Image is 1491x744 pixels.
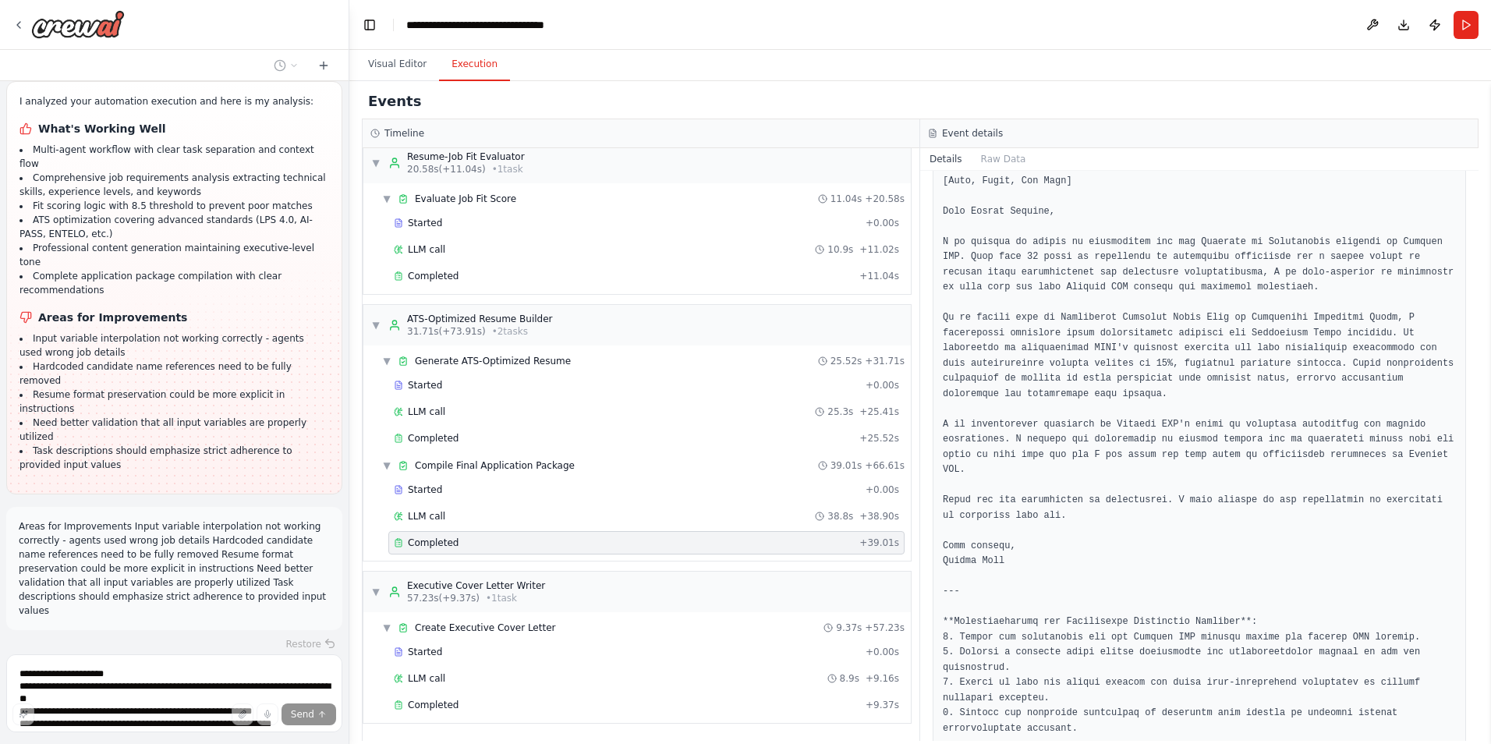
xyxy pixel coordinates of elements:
li: Task descriptions should emphasize strict adherence to provided input values [19,444,329,472]
span: + 0.00s [866,217,899,229]
span: ▼ [382,622,391,634]
span: + 31.71s [865,355,905,367]
li: Resume format preservation could be more explicit in instructions [19,388,329,416]
span: + 25.41s [859,406,899,418]
h3: Event details [942,127,1003,140]
span: ▼ [371,319,381,331]
span: Completed [408,537,459,549]
span: 25.52s [830,355,862,367]
span: 10.9s [827,243,853,256]
span: + 39.01s [859,537,899,549]
span: Completed [408,432,459,445]
span: + 9.37s [866,699,899,711]
span: LLM call [408,672,445,685]
h3: Timeline [384,127,424,140]
button: Click to speak your automation idea [257,703,278,725]
span: + 57.23s [865,622,905,634]
button: Raw Data [972,148,1036,170]
button: Send [282,703,336,725]
span: 25.3s [827,406,853,418]
span: + 9.16s [866,672,899,685]
div: Executive Cover Letter Writer [407,579,545,592]
span: 11.04s [830,193,862,205]
span: • 1 task [486,592,517,604]
span: 8.9s [840,672,859,685]
span: Send [291,708,314,721]
li: Professional content generation maintaining executive-level tone [19,241,329,269]
span: 57.23s (+9.37s) [407,592,480,604]
span: Started [408,217,442,229]
span: Completed [408,270,459,282]
span: LLM call [408,510,445,523]
img: Logo [31,10,125,38]
li: Need better validation that all input variables are properly utilized [19,416,329,444]
span: 38.8s [827,510,853,523]
span: LLM call [408,406,445,418]
button: Hide left sidebar [359,14,381,36]
span: 9.37s [836,622,862,634]
span: ▼ [371,586,381,598]
span: ▼ [382,193,391,205]
span: Generate ATS-Optimized Resume [415,355,571,367]
span: ▼ [382,459,391,472]
span: 39.01s [830,459,862,472]
span: + 0.00s [866,379,899,391]
button: Upload files [232,703,253,725]
button: Start a new chat [311,56,336,75]
span: + 25.52s [859,432,899,445]
span: • 1 task [492,163,523,175]
span: Started [408,484,442,496]
nav: breadcrumb [406,17,585,33]
div: Resume-Job Fit Evaluator [407,151,525,163]
li: Multi-agent workflow with clear task separation and context flow [19,143,329,171]
li: Input variable interpolation not working correctly - agents used wrong job details [19,331,329,360]
span: 31.71s (+73.91s) [407,325,486,338]
span: + 11.02s [859,243,899,256]
span: + 0.00s [866,646,899,658]
p: I analyzed your automation execution and here is my analysis: [19,94,329,108]
p: Areas for Improvements Input variable interpolation not working correctly - agents used wrong job... [19,519,330,618]
span: LLM call [408,243,445,256]
span: ▼ [382,355,391,367]
div: ATS-Optimized Resume Builder [407,313,553,325]
button: Switch to previous chat [267,56,305,75]
span: + 38.90s [859,510,899,523]
span: 20.58s (+11.04s) [407,163,486,175]
button: Execution [439,48,510,81]
li: Fit scoring logic with 8.5 threshold to prevent poor matches [19,199,329,213]
button: Details [920,148,972,170]
span: Started [408,646,442,658]
span: + 11.04s [859,270,899,282]
h1: Areas for Improvements [19,310,329,325]
span: • 2 task s [492,325,528,338]
span: Create Executive Cover Letter [415,622,555,634]
li: ATS optimization covering advanced standards (LPS 4.0, AI-PASS, ENTELO, etc.) [19,213,329,241]
li: Comprehensive job requirements analysis extracting technical skills, experience levels, and keywords [19,171,329,199]
h1: What's Working Well [19,121,329,136]
button: Improve this prompt [12,703,34,725]
span: + 66.61s [865,459,905,472]
li: Complete application package compilation with clear recommendations [19,269,329,297]
span: Started [408,379,442,391]
button: Visual Editor [356,48,439,81]
span: Completed [408,699,459,711]
span: Evaluate Job Fit Score [415,193,516,205]
span: Compile Final Application Package [415,459,575,472]
span: + 0.00s [866,484,899,496]
li: Hardcoded candidate name references need to be fully removed [19,360,329,388]
span: ▼ [371,157,381,169]
h2: Events [368,90,421,112]
span: + 20.58s [865,193,905,205]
